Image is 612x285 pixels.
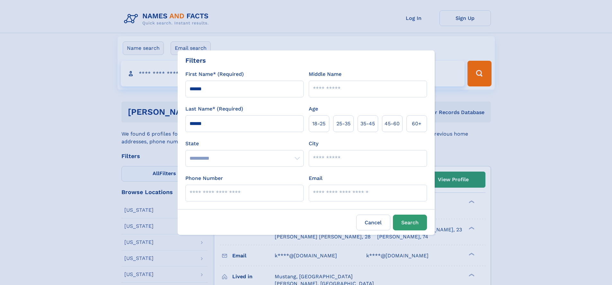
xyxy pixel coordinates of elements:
label: Cancel [356,215,390,230]
label: Middle Name [309,70,341,78]
label: Phone Number [185,174,223,182]
label: Last Name* (Required) [185,105,243,113]
label: Email [309,174,323,182]
span: 35‑45 [360,120,375,128]
label: Age [309,105,318,113]
label: First Name* (Required) [185,70,244,78]
label: State [185,140,304,147]
button: Search [393,215,427,230]
div: Filters [185,56,206,65]
span: 60+ [412,120,421,128]
span: 25‑35 [336,120,350,128]
span: 18‑25 [312,120,325,128]
span: 45‑60 [385,120,400,128]
label: City [309,140,318,147]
